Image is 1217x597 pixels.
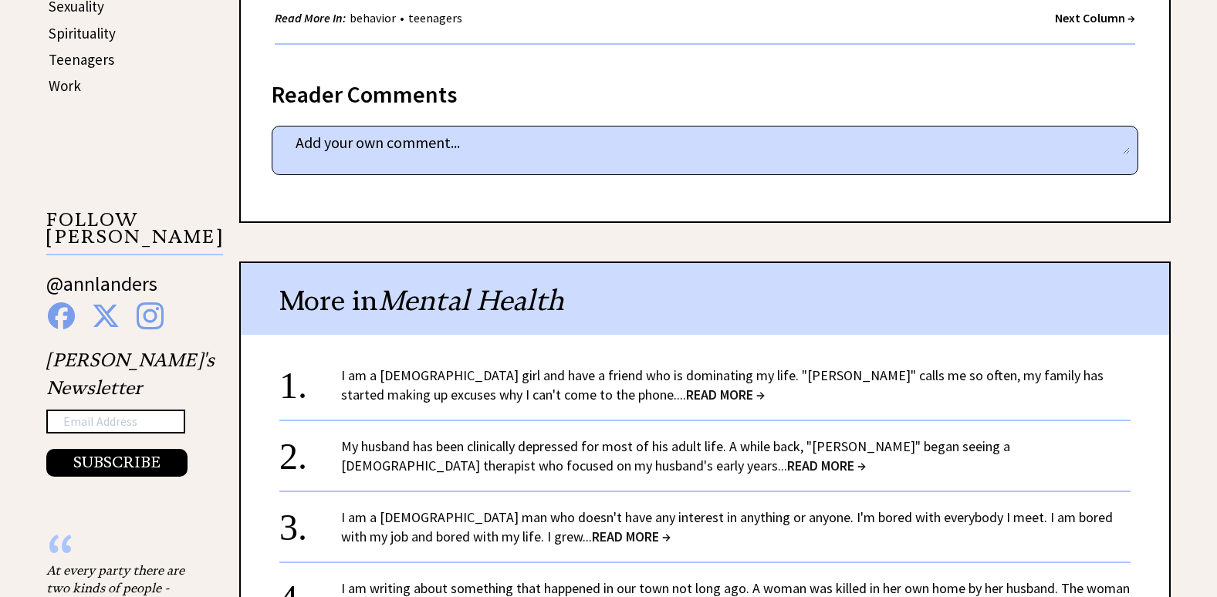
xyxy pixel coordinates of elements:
[787,457,866,474] span: READ MORE →
[48,302,75,329] img: facebook%20blue.png
[404,10,466,25] a: teenagers
[46,346,215,477] div: [PERSON_NAME]'s Newsletter
[686,386,765,403] span: READ MORE →
[137,302,164,329] img: instagram%20blue.png
[341,508,1113,545] a: I am a [DEMOGRAPHIC_DATA] man who doesn't have any interest in anything or anyone. I'm bored with...
[46,211,223,255] p: FOLLOW [PERSON_NAME]
[272,78,1138,103] div: Reader Comments
[341,437,1010,474] a: My husband has been clinically depressed for most of his adult life. A while back, "[PERSON_NAME]...
[49,24,116,42] a: Spirituality
[279,437,341,465] div: 2.
[46,546,201,562] div: “
[279,366,341,394] div: 1.
[46,449,188,477] button: SUBSCRIBE
[46,271,157,312] a: @annlanders
[341,366,1104,403] a: I am a [DEMOGRAPHIC_DATA] girl and have a friend who is dominating my life. "[PERSON_NAME]" calls...
[241,263,1169,335] div: More in
[346,10,400,25] a: behavior
[275,10,346,25] strong: Read More In:
[49,76,81,95] a: Work
[1055,10,1135,25] a: Next Column →
[592,528,671,545] span: READ MORE →
[279,508,341,536] div: 3.
[49,50,114,69] a: Teenagers
[46,410,185,434] input: Email Address
[92,302,120,329] img: x%20blue.png
[378,283,564,318] span: Mental Health
[275,8,466,28] div: •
